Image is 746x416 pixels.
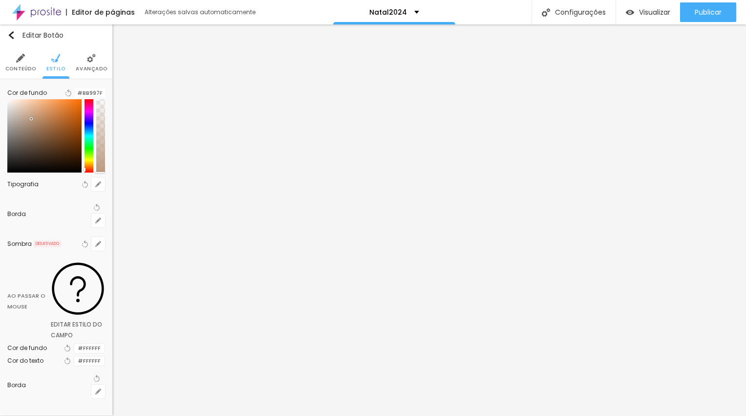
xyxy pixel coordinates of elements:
[7,211,91,217] div: Borda
[51,262,105,316] img: Icone dúvida
[7,358,43,364] div: Cor do texto
[616,2,680,22] button: Visualizar
[112,24,746,416] iframe: Editor
[7,290,51,312] div: Ao passar o mouse
[16,54,25,63] img: Icone
[145,9,257,15] div: Alterações salvas automaticamente
[46,66,65,71] span: Estilo
[369,9,407,16] p: Natal2024
[7,345,47,351] div: Cor de fundo
[66,9,135,16] div: Editor de páginas
[7,256,105,342] div: Ao passar o mouseIcone dúvidaEditar estilo do campo
[7,31,64,39] div: Editar Botão
[51,319,105,341] div: Editar estilo do campo
[7,241,32,247] div: Sombra
[76,66,107,71] span: Avançado
[7,31,15,39] img: Icone
[87,54,96,63] img: Icone
[680,2,736,22] button: Publicar
[626,8,634,17] img: view-1.svg
[695,8,722,16] span: Publicar
[7,382,91,388] div: Borda
[5,66,36,71] span: Conteúdo
[7,181,80,187] div: Tipografia
[542,8,550,17] img: Icone
[51,54,60,63] img: Icone
[639,8,670,16] span: Visualizar
[34,241,61,247] span: DESATIVADO
[7,90,47,96] div: Cor de fundo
